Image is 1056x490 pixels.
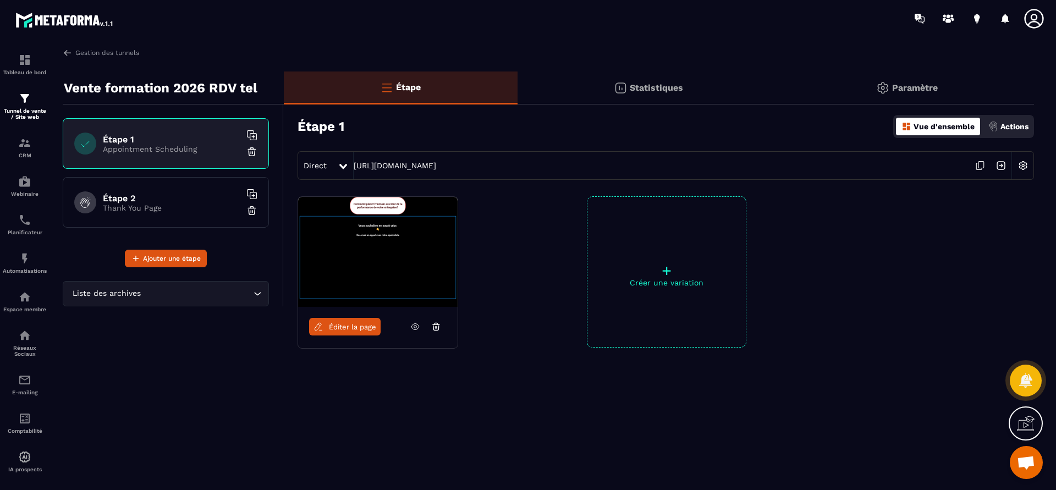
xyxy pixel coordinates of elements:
[380,81,393,94] img: bars-o.4a397970.svg
[914,122,975,131] p: Vue d'ensemble
[18,412,31,425] img: accountant
[143,253,201,264] span: Ajouter une étape
[991,155,1011,176] img: arrow-next.bcc2205e.svg
[18,373,31,387] img: email
[298,119,344,134] h3: Étape 1
[3,321,47,365] a: social-networksocial-networkRéseaux Sociaux
[3,345,47,357] p: Réseaux Sociaux
[3,268,47,274] p: Automatisations
[3,428,47,434] p: Comptabilité
[901,122,911,131] img: dashboard-orange.40269519.svg
[3,191,47,197] p: Webinaire
[3,282,47,321] a: automationsautomationsEspace membre
[3,45,47,84] a: formationformationTableau de bord
[1000,122,1028,131] p: Actions
[304,161,327,170] span: Direct
[587,263,746,278] p: +
[3,306,47,312] p: Espace membre
[614,81,627,95] img: stats.20deebd0.svg
[3,244,47,282] a: automationsautomationsAutomatisations
[18,92,31,105] img: formation
[396,82,421,92] p: Étape
[329,323,376,331] span: Éditer la page
[3,365,47,404] a: emailemailE-mailing
[3,128,47,167] a: formationformationCRM
[3,167,47,205] a: automationsautomationsWebinaire
[246,205,257,216] img: trash
[18,213,31,227] img: scheduler
[3,404,47,442] a: accountantaccountantComptabilité
[103,203,240,212] p: Thank You Page
[63,48,139,58] a: Gestion des tunnels
[103,193,240,203] h6: Étape 2
[246,146,257,157] img: trash
[63,281,269,306] div: Search for option
[70,288,143,300] span: Liste des archives
[587,278,746,287] p: Créer une variation
[125,250,207,267] button: Ajouter une étape
[143,288,251,300] input: Search for option
[18,290,31,304] img: automations
[63,48,73,58] img: arrow
[3,152,47,158] p: CRM
[18,136,31,150] img: formation
[1013,155,1033,176] img: setting-w.858f3a88.svg
[3,84,47,128] a: formationformationTunnel de vente / Site web
[15,10,114,30] img: logo
[354,161,436,170] a: [URL][DOMAIN_NAME]
[3,205,47,244] a: schedulerschedulerPlanificateur
[892,82,938,93] p: Paramètre
[18,450,31,464] img: automations
[64,77,257,99] p: Vente formation 2026 RDV tel
[988,122,998,131] img: actions.d6e523a2.png
[630,82,683,93] p: Statistiques
[3,69,47,75] p: Tableau de bord
[18,175,31,188] img: automations
[3,108,47,120] p: Tunnel de vente / Site web
[298,197,458,307] img: image
[18,329,31,342] img: social-network
[1010,446,1043,479] a: Ouvrir le chat
[3,229,47,235] p: Planificateur
[876,81,889,95] img: setting-gr.5f69749f.svg
[309,318,381,335] a: Éditer la page
[103,145,240,153] p: Appointment Scheduling
[103,134,240,145] h6: Étape 1
[18,53,31,67] img: formation
[3,389,47,395] p: E-mailing
[18,252,31,265] img: automations
[3,466,47,472] p: IA prospects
